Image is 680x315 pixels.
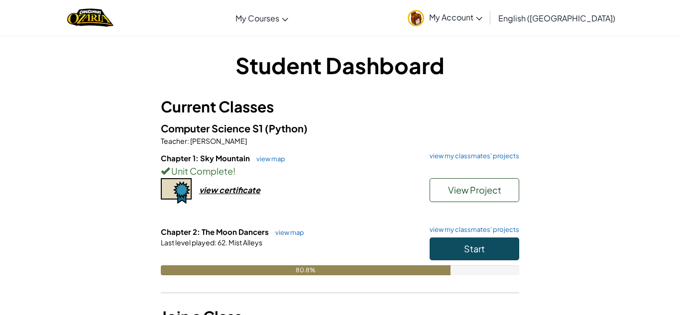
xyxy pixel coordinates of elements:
span: Unit Complete [170,165,233,177]
span: : [215,238,217,247]
img: certificate-icon.png [161,178,192,204]
span: : [187,136,189,145]
h1: Student Dashboard [161,50,519,81]
a: My Courses [230,4,293,31]
span: Computer Science S1 [161,122,265,134]
span: 62. [217,238,227,247]
a: view certificate [161,185,260,195]
a: view map [270,228,304,236]
span: View Project [448,184,501,196]
span: [PERSON_NAME] [189,136,247,145]
h3: Current Classes [161,96,519,118]
span: My Courses [235,13,279,23]
span: Chapter 2: The Moon Dancers [161,227,270,236]
a: view my classmates' projects [425,153,519,159]
span: Start [464,243,485,254]
span: Chapter 1: Sky Mountain [161,153,251,163]
span: Last level played [161,238,215,247]
span: (Python) [265,122,308,134]
button: Start [430,237,519,260]
img: Home [67,7,113,28]
span: Teacher [161,136,187,145]
span: English ([GEOGRAPHIC_DATA]) [498,13,615,23]
div: view certificate [199,185,260,195]
span: Mist Alleys [227,238,262,247]
img: avatar [408,10,424,26]
a: My Account [403,2,487,33]
a: English ([GEOGRAPHIC_DATA]) [493,4,620,31]
span: ! [233,165,235,177]
button: View Project [430,178,519,202]
a: view map [251,155,285,163]
a: Ozaria by CodeCombat logo [67,7,113,28]
span: My Account [429,12,482,22]
a: view my classmates' projects [425,226,519,233]
div: 80.8% [161,265,451,275]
